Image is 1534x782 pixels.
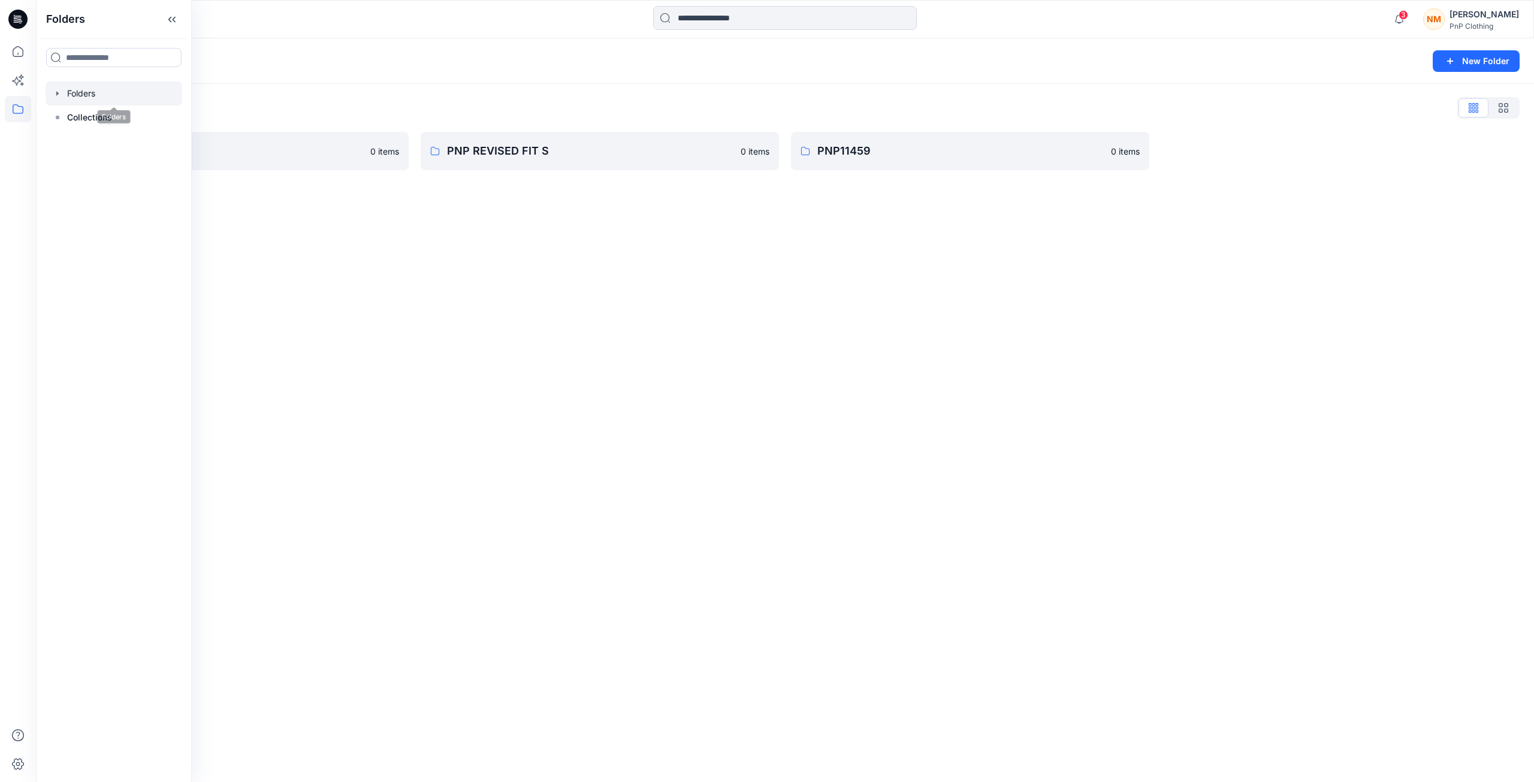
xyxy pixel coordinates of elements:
p: PNP11459 [817,143,1104,159]
span: 3 [1399,10,1408,20]
p: 0 items [370,145,399,158]
a: Fashion & Textiles0 items [50,132,409,170]
a: PNP REVISED FIT S0 items [421,132,779,170]
p: Fashion & Textiles [77,143,363,159]
p: Collections [67,110,112,125]
button: New Folder [1433,50,1520,72]
a: PNP114590 items [791,132,1149,170]
p: PNP REVISED FIT S [447,143,733,159]
div: NM [1423,8,1445,30]
div: [PERSON_NAME] [1450,7,1519,22]
div: PnP Clothing [1450,22,1519,31]
p: 0 items [741,145,769,158]
p: 0 items [1111,145,1140,158]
